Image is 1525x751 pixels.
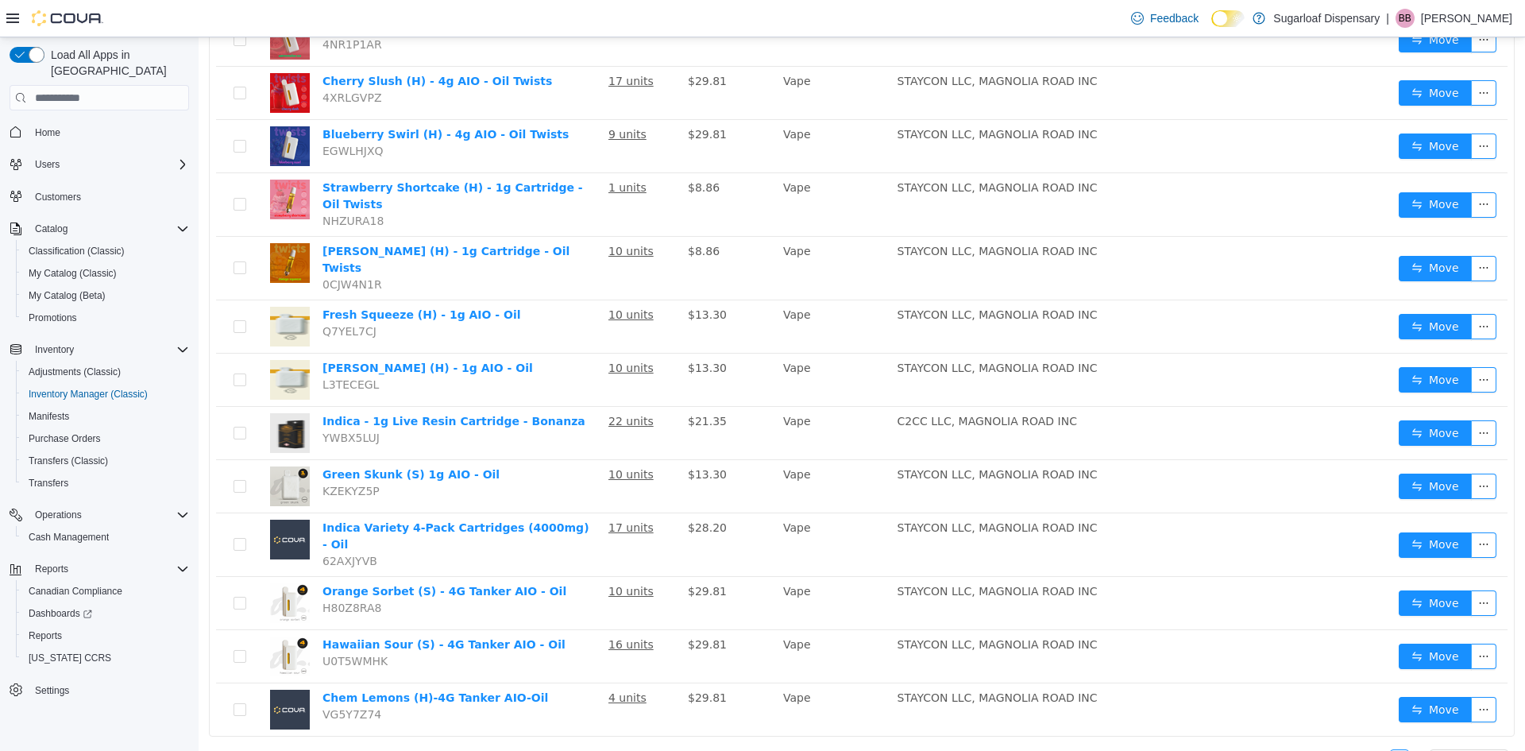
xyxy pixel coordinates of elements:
[29,340,189,359] span: Inventory
[16,240,195,262] button: Classification (Classic)
[578,646,693,699] td: Vape
[1200,96,1273,122] button: icon: swapMove
[29,245,125,257] span: Classification (Classic)
[22,474,75,493] a: Transfers
[16,580,195,602] button: Canadian Compliance
[22,626,189,645] span: Reports
[29,681,75,700] a: Settings
[124,654,349,667] a: Chem Lemons (H)-4G Tanker AIO-Oil
[489,377,528,390] span: $21.35
[22,451,189,470] span: Transfers (Classic)
[124,107,185,120] span: EGWLHJXQ
[124,241,183,254] span: 0CJW4N1R
[699,484,899,497] span: STAYCON LLC, MAGNOLIA ROAD INC
[22,429,189,448] span: Purchase Orders
[578,476,693,540] td: Vape
[29,477,68,490] span: Transfers
[29,652,111,664] span: [US_STATE] CCRS
[410,431,455,443] u: 10 units
[489,207,521,220] span: $8.86
[1396,9,1415,28] div: Brandon Bade
[3,504,195,526] button: Operations
[29,629,62,642] span: Reports
[3,679,195,702] button: Settings
[1399,9,1411,28] span: BB
[35,563,68,575] span: Reports
[29,122,189,141] span: Home
[22,385,189,404] span: Inventory Manager (Classic)
[699,37,899,50] span: STAYCON LLC, MAGNOLIA ROAD INC
[124,177,185,190] span: NHZURA18
[71,376,111,416] img: Indica - 1g Live Resin Cartridge - Bonanza hero shot
[22,242,189,261] span: Classification (Classic)
[29,410,69,423] span: Manifests
[29,267,117,280] span: My Catalog (Classic)
[29,505,88,525] button: Operations
[35,684,69,697] span: Settings
[410,324,455,337] u: 10 units
[1125,2,1205,34] a: Feedback
[699,654,899,667] span: STAYCON LLC, MAGNOLIA ROAD INC
[124,548,368,560] a: Orange Sorbet (S) - 4G Tanker AIO - Oil
[16,428,195,450] button: Purchase Orders
[16,625,195,647] button: Reports
[410,654,448,667] u: 4 units
[22,582,129,601] a: Canadian Compliance
[124,394,181,407] span: YWBX5LUJ
[22,528,115,547] a: Cash Management
[699,271,899,284] span: STAYCON LLC, MAGNOLIA ROAD INC
[22,385,154,404] a: Inventory Manager (Classic)
[410,601,455,614] u: 16 units
[124,37,353,50] a: Cherry Slush (H) - 4g AIO - Oil Twists
[578,263,693,316] td: Vape
[124,377,387,390] a: Indica - 1g Live Resin Cartridge - Bonanza
[1211,10,1245,27] input: Dark Mode
[699,324,899,337] span: STAYCON LLC, MAGNOLIA ROAD INC
[1272,495,1298,521] button: icon: ellipsis
[29,680,189,700] span: Settings
[1272,43,1298,68] button: icon: ellipsis
[71,482,111,522] img: Indica Variety 4-Pack Cartridges (4000mg) - Oil placeholder
[1200,330,1273,355] button: icon: swapMove
[489,271,528,284] span: $13.30
[29,366,121,378] span: Adjustments (Classic)
[71,89,111,129] img: Blueberry Swirl (H) - 4g AIO - Oil Twists hero shot
[16,405,195,428] button: Manifests
[578,370,693,423] td: Vape
[3,120,195,143] button: Home
[29,219,74,238] button: Catalog
[124,207,371,237] a: [PERSON_NAME] (H) - 1g Cartridge - Oil Twists
[29,155,66,174] button: Users
[1172,712,1191,731] li: Previous Page
[16,526,195,548] button: Cash Management
[410,207,455,220] u: 10 units
[71,429,111,469] img: Green Skunk (S) 1g AIO - Oil hero shot
[22,582,189,601] span: Canadian Compliance
[22,362,189,381] span: Adjustments (Classic)
[124,517,179,530] span: 62AXJYVB
[124,601,367,614] a: Hawaiian Sour (S) - 4G Tanker AIO - Oil
[16,602,195,625] a: Dashboards
[489,144,521,157] span: $8.86
[410,377,455,390] u: 22 units
[29,455,108,467] span: Transfers (Classic)
[578,316,693,370] td: Vape
[22,242,131,261] a: Classification (Classic)
[29,607,92,620] span: Dashboards
[489,548,528,560] span: $29.81
[22,604,189,623] span: Dashboards
[22,362,127,381] a: Adjustments (Classic)
[1200,660,1273,685] button: icon: swapMove
[32,10,103,26] img: Cova
[410,484,455,497] u: 17 units
[124,671,183,683] span: VG5Y7Z74
[3,339,195,361] button: Inventory
[35,509,82,521] span: Operations
[29,340,80,359] button: Inventory
[3,153,195,176] button: Users
[22,407,189,426] span: Manifests
[489,91,528,103] span: $29.81
[124,144,384,173] a: Strawberry Shortcake (H) - 1g Cartridge - Oil Twists
[71,323,111,362] img: Banana Kush (H) - 1g AIO - Oil hero shot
